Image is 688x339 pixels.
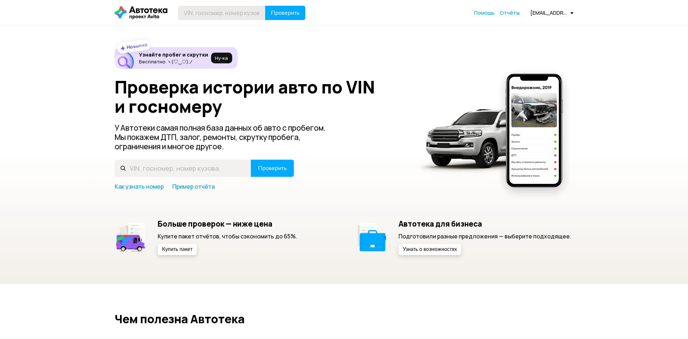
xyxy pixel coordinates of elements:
button: Купить пакет [158,244,197,255]
p: Бесплатно ヽ(♡‿♡)ノ [139,59,208,64]
input: VIN, госномер, номер кузова [178,6,266,20]
a: Пример отчёта [172,183,215,190]
button: Узнать о возможностях [398,244,461,255]
h2: Чем полезна Автотека [115,313,573,325]
span: Проверить [258,165,287,171]
h5: Автотека для бизнеса [398,219,571,228]
a: Как узнать номер [115,183,164,190]
span: Ну‑ка [215,55,228,61]
span: Узнать о возможностях [403,247,457,252]
button: Проверить [251,160,294,177]
p: Подготовили разные предложения — выберите подходящее. [398,232,571,240]
strong: Новинка [126,41,148,50]
p: У Автотеки самая полная база данных об авто с пробегом. Мы покажем ДТП, залог, ремонты, скрутку п... [115,123,338,151]
h1: Проверка истории авто по VIN и госномеру [115,77,406,116]
p: Купите пакет отчётов, чтобы сэкономить до 65%. [158,232,297,240]
button: Проверить [265,6,305,20]
h6: Узнайте пробег и скрутки [139,52,208,58]
span: Купить пакет [162,247,192,252]
h5: Больше проверок — ниже цена [158,219,297,228]
span: Проверить [271,10,300,16]
div: [EMAIL_ADDRESS][DOMAIN_NAME] [530,9,573,16]
a: Помощь [474,9,494,16]
a: Отчёты [500,9,520,16]
input: VIN, госномер, номер кузова [115,160,251,177]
